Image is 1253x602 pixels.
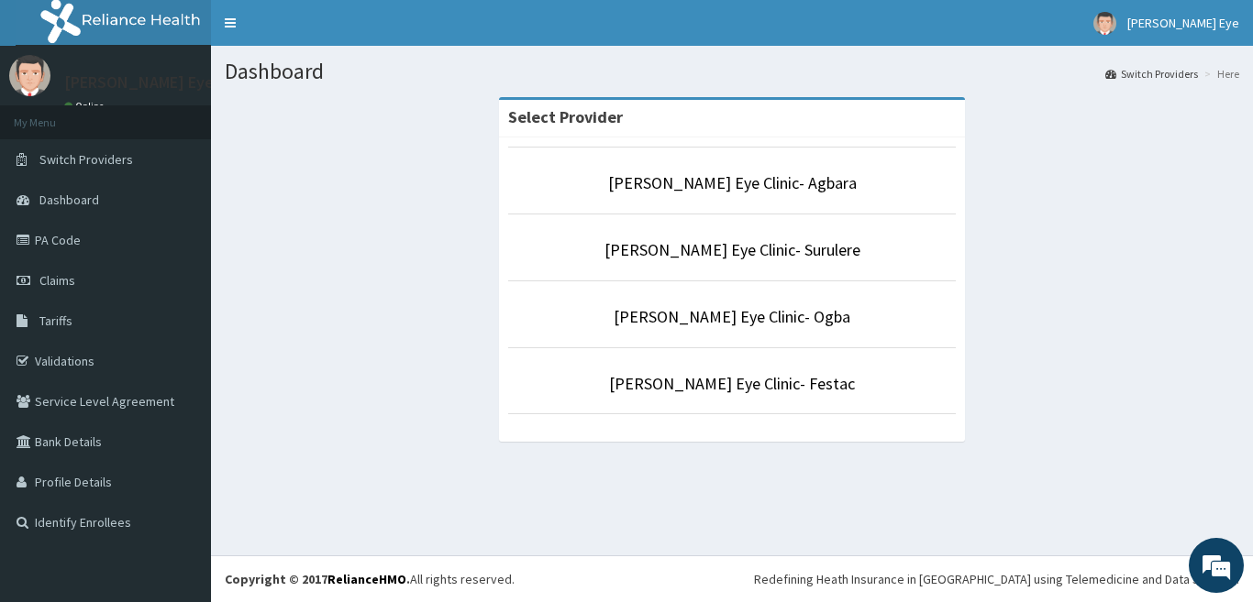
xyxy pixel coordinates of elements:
strong: Select Provider [508,106,623,127]
footer: All rights reserved. [211,555,1253,602]
a: RelianceHMO [327,571,406,587]
a: Online [64,100,108,113]
h1: Dashboard [225,60,1239,83]
a: [PERSON_NAME] Eye Clinic- Festac [609,373,855,394]
div: Redefining Heath Insurance in [GEOGRAPHIC_DATA] using Telemedicine and Data Science! [754,570,1239,588]
span: Tariffs [39,312,72,329]
a: [PERSON_NAME] Eye Clinic- Surulere [604,239,860,260]
p: [PERSON_NAME] Eye [64,74,214,91]
li: Here [1200,66,1239,82]
a: [PERSON_NAME] Eye Clinic- Agbara [608,172,857,193]
a: Switch Providers [1105,66,1198,82]
strong: Copyright © 2017 . [225,571,410,587]
a: [PERSON_NAME] Eye Clinic- Ogba [614,306,850,327]
span: [PERSON_NAME] Eye [1127,15,1239,31]
span: Switch Providers [39,151,133,168]
span: Claims [39,272,75,289]
img: User Image [1093,12,1116,35]
span: Dashboard [39,192,99,208]
img: User Image [9,55,50,96]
